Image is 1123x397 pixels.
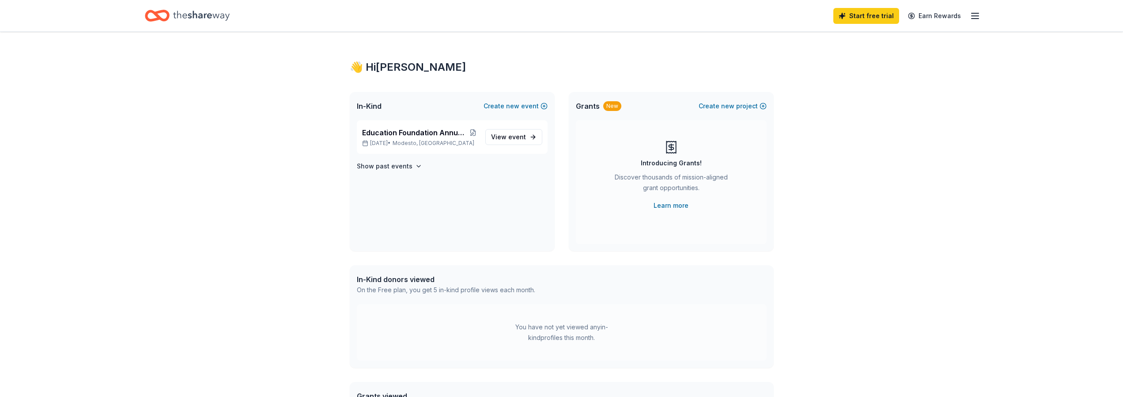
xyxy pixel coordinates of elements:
[357,161,412,172] h4: Show past events
[362,127,468,138] span: Education Foundation Annual Gala and Silent Auction
[508,133,526,141] span: event
[506,101,519,111] span: new
[145,5,230,26] a: Home
[484,101,548,111] button: Createnewevent
[654,200,688,211] a: Learn more
[611,172,731,197] div: Discover thousands of mission-aligned grant opportunities.
[357,161,422,172] button: Show past events
[699,101,767,111] button: Createnewproject
[903,8,966,24] a: Earn Rewards
[507,322,617,343] div: You have not yet viewed any in-kind profiles this month.
[603,101,621,111] div: New
[485,129,542,145] a: View event
[350,60,774,74] div: 👋 Hi [PERSON_NAME]
[833,8,899,24] a: Start free trial
[721,101,734,111] span: new
[357,101,382,111] span: In-Kind
[357,285,535,295] div: On the Free plan, you get 5 in-kind profile views each month.
[393,140,474,147] span: Modesto, [GEOGRAPHIC_DATA]
[362,140,478,147] p: [DATE] •
[576,101,600,111] span: Grants
[357,274,535,285] div: In-Kind donors viewed
[491,132,526,142] span: View
[641,158,702,168] div: Introducing Grants!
